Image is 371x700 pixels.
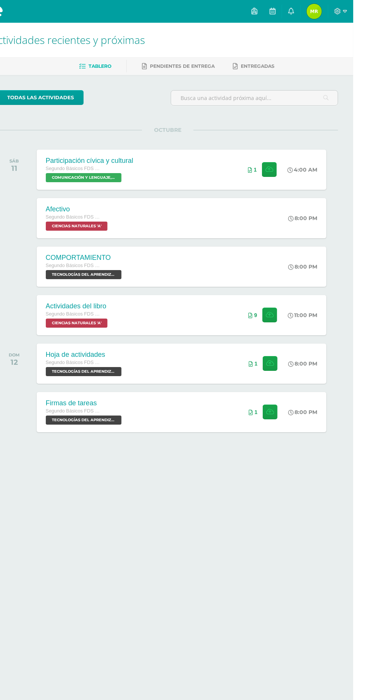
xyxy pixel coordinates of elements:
[259,63,292,69] span: Entregadas
[97,60,129,72] a: Tablero
[64,302,127,310] div: Actividades del libro
[28,164,37,173] div: 11
[64,173,139,182] span: COMUNICACIÓN Y LENGUAJE, IDIOMA ESPAÑOL 'A'
[160,60,232,72] a: Pendientes de entrega
[64,319,125,328] span: CIENCIAS NATURALES 'A'
[27,358,38,367] div: 12
[64,270,139,279] span: TECNOLOGÍAS DEL APRENDIZAJE Y LA COMUNICACIÓN 'A'
[64,166,120,171] span: Segundo Básicos FDS Sábado
[168,63,232,69] span: Pendientes de entrega
[28,158,37,164] div: SÁB
[306,263,335,270] div: 8:00 PM
[160,127,211,133] span: OCTUBRE
[324,4,340,19] img: 5fc49838d9f994429ee2c86e5d2362ce.png
[64,367,139,376] span: TECNOLOGÍAS DEL APRENDIZAJE Y LA COMUNICACIÓN 'A'
[64,254,141,262] div: COMPORTAMIENTO
[267,361,276,367] div: Archivos entregados
[64,408,120,414] span: Segundo Básicos FDS Sábado
[272,312,275,318] span: 9
[64,416,139,425] span: TECNOLOGÍAS DEL APRENDIZAJE Y LA COMUNICACIÓN 'A'
[64,214,120,220] span: Segundo Básicos FDS Sábado
[272,167,275,173] span: 1
[266,167,275,173] div: Archivos entregados
[267,312,275,318] div: Archivos entregados
[251,60,292,72] a: Entregadas
[64,360,120,365] span: Segundo Básicos FDS Sábado
[305,166,335,173] div: 4:00 AM
[267,409,276,415] div: Archivos entregados
[273,409,276,415] span: 1
[106,63,129,69] span: Tablero
[64,222,125,231] span: CIENCIAS NATURALES 'A'
[64,205,127,213] div: Afectivo
[189,91,355,105] input: Busca una actividad próxima aquí...
[9,33,163,47] span: Actividades recientes y próximas
[64,157,151,165] div: Participación cívica y cultural
[64,311,120,317] span: Segundo Básicos FDS Sábado
[306,360,335,367] div: 8:00 PM
[15,90,101,105] a: todas las Actividades
[27,352,38,358] div: DOM
[273,361,276,367] span: 1
[306,409,335,416] div: 8:00 PM
[64,263,120,268] span: Segundo Básicos FDS Sábado
[306,312,335,319] div: 11:00 PM
[306,215,335,222] div: 8:00 PM
[64,399,141,407] div: Firmas de tareas
[64,351,141,359] div: Hoja de actividades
